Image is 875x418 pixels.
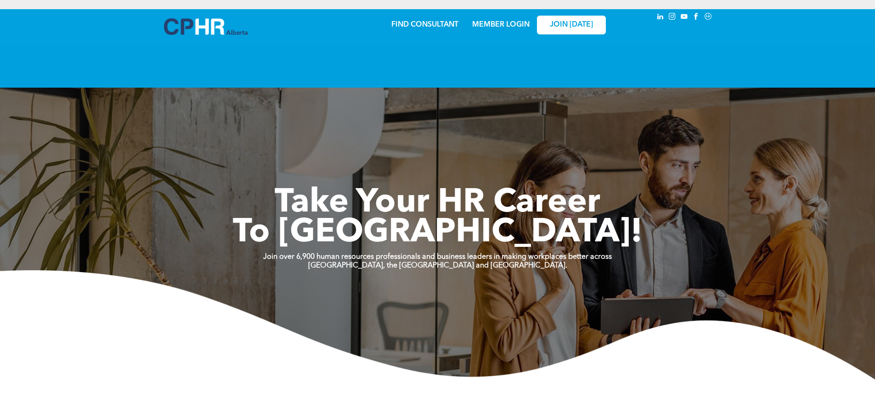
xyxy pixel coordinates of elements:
[703,11,713,24] a: Social network
[691,11,701,24] a: facebook
[472,21,530,28] a: MEMBER LOGIN
[233,217,643,250] span: To [GEOGRAPHIC_DATA]!
[537,16,606,34] a: JOIN [DATE]
[391,21,458,28] a: FIND CONSULTANT
[275,187,600,220] span: Take Your HR Career
[164,18,248,35] img: A blue and white logo for cp alberta
[679,11,689,24] a: youtube
[655,11,666,24] a: linkedin
[263,253,612,261] strong: Join over 6,900 human resources professionals and business leaders in making workplaces better ac...
[308,262,567,269] strong: [GEOGRAPHIC_DATA], the [GEOGRAPHIC_DATA] and [GEOGRAPHIC_DATA].
[667,11,677,24] a: instagram
[550,21,593,29] span: JOIN [DATE]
